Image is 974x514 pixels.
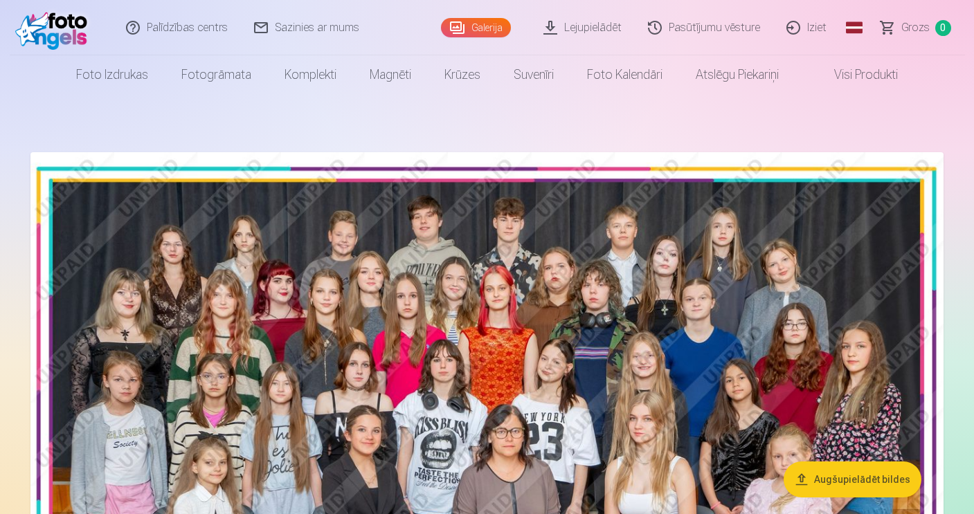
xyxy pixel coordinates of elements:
[441,18,511,37] a: Galerija
[353,55,428,94] a: Magnēti
[15,6,95,50] img: /fa1
[60,55,165,94] a: Foto izdrukas
[901,19,930,36] span: Grozs
[428,55,497,94] a: Krūzes
[795,55,914,94] a: Visi produkti
[497,55,570,94] a: Suvenīri
[784,461,921,497] button: Augšupielādēt bildes
[679,55,795,94] a: Atslēgu piekariņi
[570,55,679,94] a: Foto kalendāri
[165,55,268,94] a: Fotogrāmata
[268,55,353,94] a: Komplekti
[935,20,951,36] span: 0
